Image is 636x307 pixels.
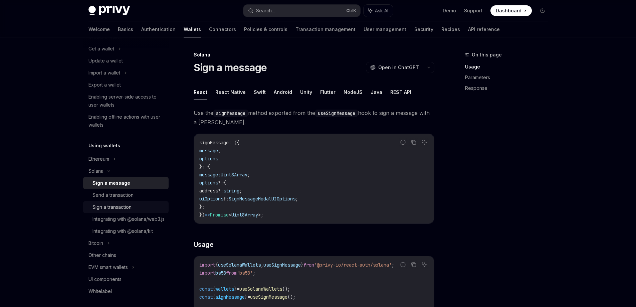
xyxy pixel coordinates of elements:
span: bs58 [215,270,226,276]
span: { [215,262,218,268]
div: Export a wallet [88,81,121,89]
a: Sign a transaction [83,201,169,213]
span: Promise [210,212,229,218]
span: '@privy-io/react-auth/solana' [314,262,392,268]
span: Dashboard [496,7,521,14]
a: Demo [443,7,456,14]
div: Solana [194,51,434,58]
button: Copy the contents from the code block [409,138,418,147]
span: signMessage [215,294,245,300]
span: ; [253,270,255,276]
button: Ask AI [364,5,393,17]
span: wallets [215,286,234,292]
span: from [303,262,314,268]
a: Sign a message [83,177,169,189]
a: Connectors [209,21,236,37]
span: = [247,294,250,300]
span: useSignMessage [263,262,301,268]
span: SignMessageModalUIOptions [229,196,295,202]
span: 'bs58' [237,270,253,276]
span: } [234,286,237,292]
div: EVM smart wallets [88,263,128,271]
span: { [223,180,226,186]
div: Integrating with @solana/web3.js [92,215,165,223]
button: Report incorrect code [399,260,407,269]
button: Search...CtrlK [243,5,360,17]
span: : [221,188,223,194]
h1: Sign a message [194,61,267,73]
div: Update a wallet [88,57,123,65]
button: Java [371,84,382,100]
a: Integrating with @solana/kit [83,225,169,237]
span: }; [199,204,205,210]
a: Welcome [88,21,110,37]
button: React Native [215,84,246,100]
a: Transaction management [295,21,356,37]
span: ; [295,196,298,202]
div: Ethereum [88,155,109,163]
span: ; [247,172,250,178]
button: Swift [254,84,266,100]
a: Enabling server-side access to user wallets [83,91,169,111]
span: import [199,262,215,268]
a: Support [464,7,482,14]
span: message [199,148,218,154]
a: Parameters [465,72,553,83]
code: useSignMessage [315,110,358,117]
span: useSolanaWallets [218,262,261,268]
span: message: [199,172,221,178]
span: uiOptions [199,196,223,202]
span: options [199,180,218,186]
a: Whitelabel [83,285,169,297]
span: > [258,212,261,218]
button: Unity [300,84,312,100]
span: }: { [199,164,210,170]
a: Basics [118,21,133,37]
span: from [226,270,237,276]
a: Policies & controls [244,21,287,37]
span: , [261,262,263,268]
span: ?: [218,180,223,186]
button: Ask AI [420,138,429,147]
span: Open in ChatGPT [378,64,419,71]
span: ; [261,212,263,218]
span: Ask AI [375,7,388,14]
span: (); [282,286,290,292]
div: Other chains [88,251,116,259]
code: signMessage [213,110,248,117]
a: Recipes [441,21,460,37]
div: UI components [88,275,122,283]
a: API reference [468,21,500,37]
button: Toggle dark mode [537,5,548,16]
span: ; [239,188,242,194]
span: import [199,270,215,276]
span: useSignMessage [250,294,287,300]
div: Solana [88,167,103,175]
span: const [199,286,213,292]
button: REST API [390,84,411,100]
span: Uint8Array [231,212,258,218]
span: } [301,262,303,268]
button: Android [274,84,292,100]
span: { [213,294,215,300]
div: Bitcoin [88,239,103,247]
span: ; [392,262,394,268]
div: Integrating with @solana/kit [92,227,153,235]
a: Usage [465,61,553,72]
a: Update a wallet [83,55,169,67]
span: , [218,148,221,154]
a: Other chains [83,249,169,261]
a: Security [414,21,433,37]
span: useSolanaWallets [239,286,282,292]
a: User management [364,21,406,37]
span: (); [287,294,295,300]
span: }) [199,212,205,218]
button: Copy the contents from the code block [409,260,418,269]
span: : ({ [229,140,239,146]
h5: Using wallets [88,142,120,150]
span: signMessage [199,140,229,146]
span: = [237,286,239,292]
span: string [223,188,239,194]
div: Whitelabel [88,287,112,295]
div: Enabling offline actions with user wallets [88,113,165,129]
